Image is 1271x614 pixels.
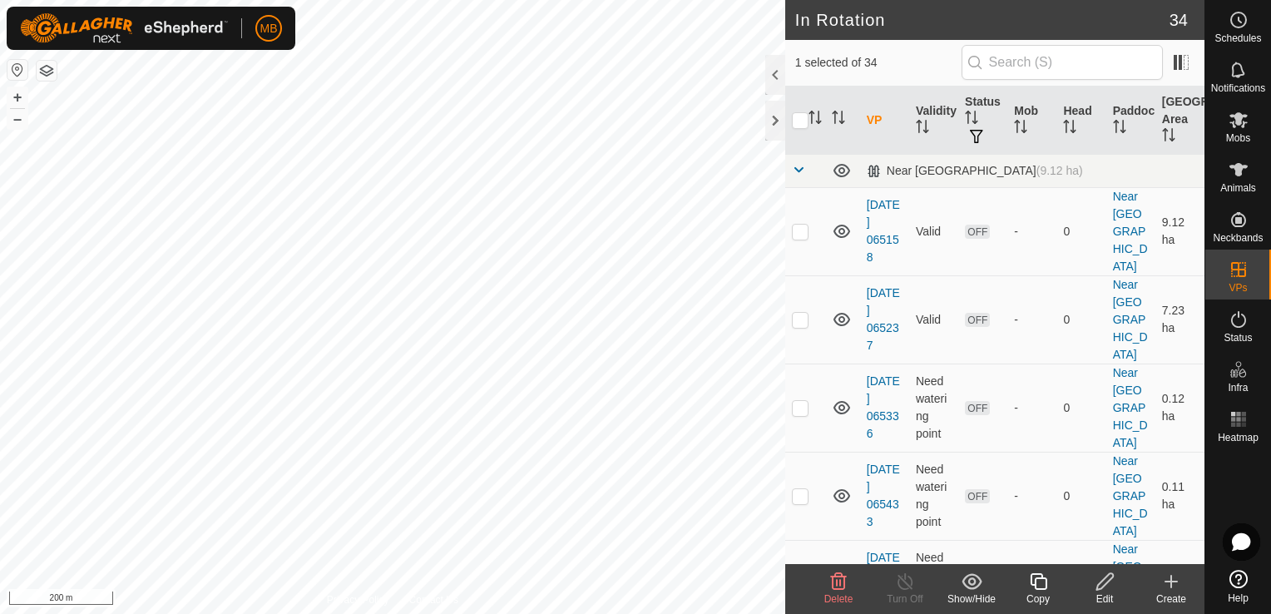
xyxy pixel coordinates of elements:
[1155,187,1204,275] td: 9.12 ha
[809,113,822,126] p-sorticon: Activate to sort
[909,452,958,540] td: Need watering point
[1155,275,1204,364] td: 7.23 ha
[1155,452,1204,540] td: 0.11 ha
[1211,83,1265,93] span: Notifications
[1005,592,1071,607] div: Copy
[965,401,990,415] span: OFF
[7,60,27,80] button: Reset Map
[1155,364,1204,452] td: 0.12 ha
[1170,7,1188,32] span: 34
[1213,233,1263,243] span: Neckbands
[965,489,990,503] span: OFF
[1226,133,1250,143] span: Mobs
[1138,592,1204,607] div: Create
[867,463,900,528] a: [DATE] 065433
[938,592,1005,607] div: Show/Hide
[909,187,958,275] td: Valid
[867,286,900,352] a: [DATE] 065237
[1071,592,1138,607] div: Edit
[1014,488,1050,505] div: -
[1007,87,1056,155] th: Mob
[1155,87,1204,155] th: [GEOGRAPHIC_DATA] Area
[1014,223,1050,240] div: -
[1218,433,1259,443] span: Heatmap
[824,593,853,605] span: Delete
[909,364,958,452] td: Need watering point
[7,109,27,129] button: –
[965,313,990,327] span: OFF
[1214,33,1261,43] span: Schedules
[37,61,57,81] button: Map Layers
[867,374,900,440] a: [DATE] 065336
[1162,131,1175,144] p-sorticon: Activate to sort
[327,592,389,607] a: Privacy Policy
[1036,164,1083,177] span: (9.12 ha)
[1056,452,1105,540] td: 0
[1056,364,1105,452] td: 0
[1106,87,1155,155] th: Paddock
[1056,275,1105,364] td: 0
[832,113,845,126] p-sorticon: Activate to sort
[860,87,909,155] th: VP
[1228,383,1248,393] span: Infra
[1014,399,1050,417] div: -
[260,20,278,37] span: MB
[1113,278,1148,361] a: Near [GEOGRAPHIC_DATA]
[958,87,1007,155] th: Status
[795,10,1170,30] h2: In Rotation
[1056,87,1105,155] th: Head
[795,54,962,72] span: 1 selected of 34
[965,113,978,126] p-sorticon: Activate to sort
[1229,283,1247,293] span: VPs
[909,275,958,364] td: Valid
[1228,593,1249,603] span: Help
[7,87,27,107] button: +
[965,225,990,239] span: OFF
[962,45,1163,80] input: Search (S)
[1113,366,1148,449] a: Near [GEOGRAPHIC_DATA]
[1113,122,1126,136] p-sorticon: Activate to sort
[1014,311,1050,329] div: -
[1063,122,1076,136] p-sorticon: Activate to sort
[1220,183,1256,193] span: Animals
[1113,190,1148,273] a: Near [GEOGRAPHIC_DATA]
[1056,187,1105,275] td: 0
[909,87,958,155] th: Validity
[916,122,929,136] p-sorticon: Activate to sort
[20,13,228,43] img: Gallagher Logo
[872,592,938,607] div: Turn Off
[1014,122,1027,136] p-sorticon: Activate to sort
[409,592,458,607] a: Contact Us
[1224,333,1252,343] span: Status
[867,164,1083,178] div: Near [GEOGRAPHIC_DATA]
[867,198,900,264] a: [DATE] 065158
[1113,454,1148,537] a: Near [GEOGRAPHIC_DATA]
[1205,563,1271,610] a: Help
